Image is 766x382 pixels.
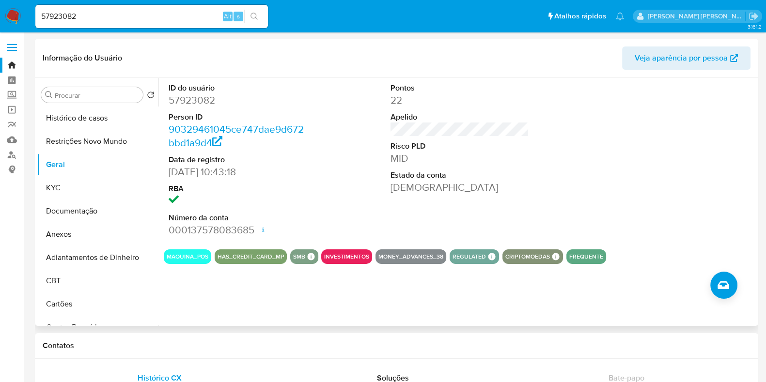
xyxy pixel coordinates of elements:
[169,93,307,107] dd: 57923082
[43,341,750,351] h1: Contatos
[622,46,750,70] button: Veja aparência por pessoa
[45,91,53,99] button: Procurar
[169,165,307,179] dd: [DATE] 10:43:18
[169,112,307,122] dt: Person ID
[37,176,158,199] button: KYC
[37,292,158,316] button: Cartões
[169,183,307,194] dt: RBA
[37,316,158,339] button: Contas Bancárias
[37,153,158,176] button: Geral
[37,223,158,246] button: Anexos
[237,12,240,21] span: s
[37,269,158,292] button: CBT
[55,91,139,100] input: Procurar
[169,213,307,223] dt: Número da conta
[391,170,529,181] dt: Estado da conta
[635,46,728,70] span: Veja aparência por pessoa
[43,53,122,63] h1: Informação do Usuário
[224,12,232,21] span: Alt
[37,199,158,223] button: Documentação
[37,246,158,269] button: Adiantamentos de Dinheiro
[37,107,158,130] button: Histórico de casos
[391,93,529,107] dd: 22
[147,91,155,102] button: Retornar ao pedido padrão
[391,152,529,165] dd: MID
[554,11,606,21] span: Atalhos rápidos
[749,11,759,21] a: Sair
[391,83,529,93] dt: Pontos
[616,12,624,20] a: Notificações
[391,112,529,122] dt: Apelido
[169,122,304,150] a: 90329461045ce747dae9d672bbd1a9d4
[648,12,746,21] p: danilo.toledo@mercadolivre.com
[169,223,307,237] dd: 000137578083685
[391,181,529,194] dd: [DEMOGRAPHIC_DATA]
[35,10,268,23] input: Pesquise usuários ou casos...
[244,10,264,23] button: search-icon
[169,154,307,165] dt: Data de registro
[37,130,158,153] button: Restrições Novo Mundo
[391,141,529,152] dt: Risco PLD
[169,83,307,93] dt: ID do usuário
